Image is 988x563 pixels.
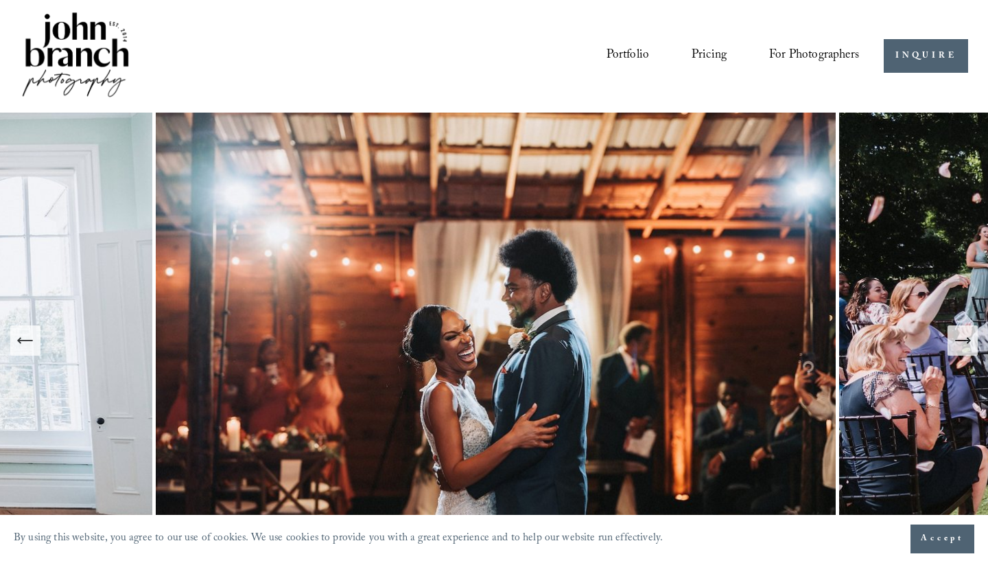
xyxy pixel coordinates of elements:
img: John Branch IV Photography [20,10,131,102]
a: Portfolio [607,43,650,69]
button: Next Slide [948,325,978,356]
a: INQUIRE [884,39,968,73]
p: By using this website, you agree to our use of cookies. We use cookies to provide you with a grea... [14,529,663,550]
button: Previous Slide [10,325,40,356]
span: Accept [921,532,964,546]
button: Accept [910,525,974,553]
a: folder dropdown [769,43,859,69]
span: For Photographers [769,45,859,68]
a: Pricing [692,43,727,69]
